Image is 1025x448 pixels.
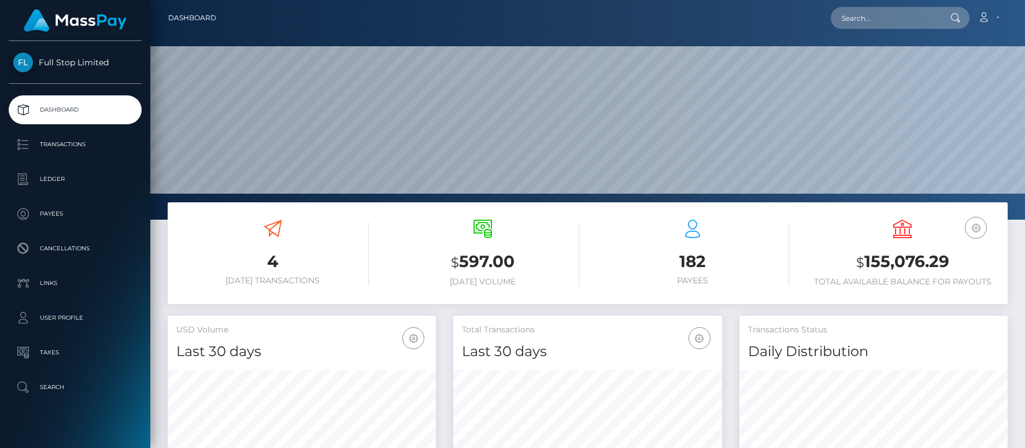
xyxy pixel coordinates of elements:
[13,205,137,223] p: Payees
[386,250,579,274] h3: 597.00
[9,199,142,228] a: Payees
[386,277,579,287] h6: [DATE] Volume
[24,9,127,32] img: MassPay Logo
[597,276,789,286] h6: Payees
[13,309,137,327] p: User Profile
[748,342,999,362] h4: Daily Distribution
[13,171,137,188] p: Ledger
[806,250,999,274] h3: 155,076.29
[9,165,142,194] a: Ledger
[9,234,142,263] a: Cancellations
[13,379,137,396] p: Search
[806,277,999,287] h6: Total Available Balance for Payouts
[856,254,864,271] small: $
[13,240,137,257] p: Cancellations
[13,101,137,119] p: Dashboard
[9,130,142,159] a: Transactions
[9,269,142,298] a: Links
[9,57,142,68] span: Full Stop Limited
[13,136,137,153] p: Transactions
[168,6,216,30] a: Dashboard
[462,324,713,336] h5: Total Transactions
[13,275,137,292] p: Links
[831,7,939,29] input: Search...
[462,342,713,362] h4: Last 30 days
[13,53,33,72] img: Full Stop Limited
[9,338,142,367] a: Taxes
[176,324,427,336] h5: USD Volume
[597,250,789,273] h3: 182
[9,95,142,124] a: Dashboard
[9,303,142,332] a: User Profile
[748,324,999,336] h5: Transactions Status
[451,254,459,271] small: $
[13,344,137,361] p: Taxes
[9,373,142,402] a: Search
[176,250,369,273] h3: 4
[176,276,369,286] h6: [DATE] Transactions
[176,342,427,362] h4: Last 30 days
